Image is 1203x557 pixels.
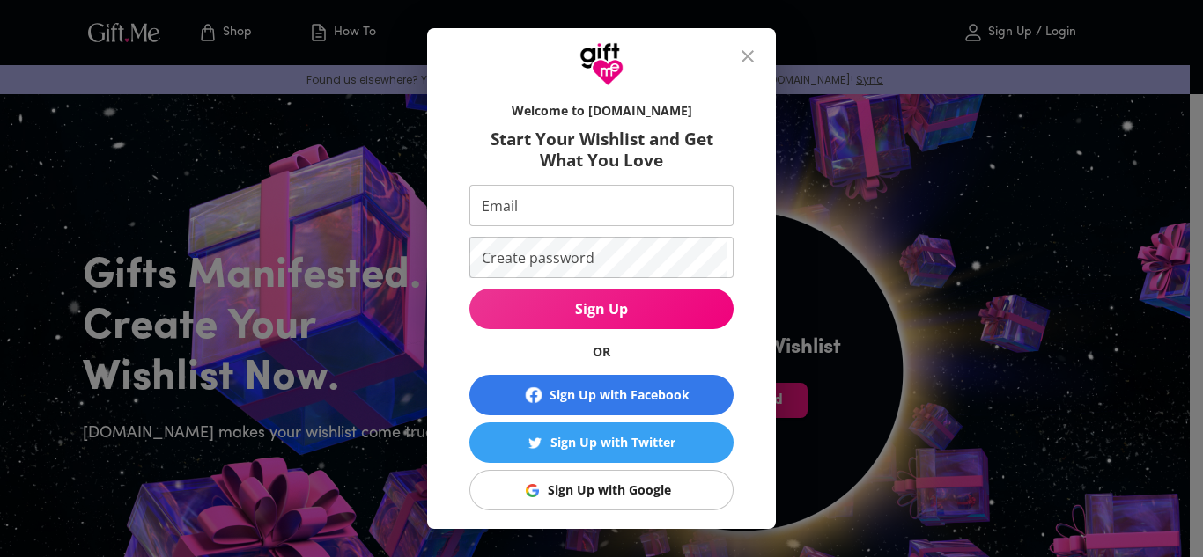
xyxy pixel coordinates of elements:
button: Sign Up with Facebook [469,375,734,415]
span: Sign Up [469,299,734,319]
button: close [727,35,769,77]
img: Sign Up with Google [526,484,539,497]
button: Sign Up [469,289,734,329]
a: Already a member? Log in [515,527,688,545]
img: Sign Up with Twitter [528,436,542,450]
button: Sign Up with GoogleSign Up with Google [469,470,734,510]
h6: OR [469,343,734,361]
div: Sign Up with Facebook [550,385,690,405]
button: Sign Up with TwitterSign Up with Twitter [469,422,734,463]
h6: Welcome to [DOMAIN_NAME] [469,102,734,120]
h6: Start Your Wishlist and Get What You Love [469,128,734,171]
div: Sign Up with Twitter [550,433,675,452]
img: GiftMe Logo [579,42,624,86]
div: Sign Up with Google [548,480,671,500]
